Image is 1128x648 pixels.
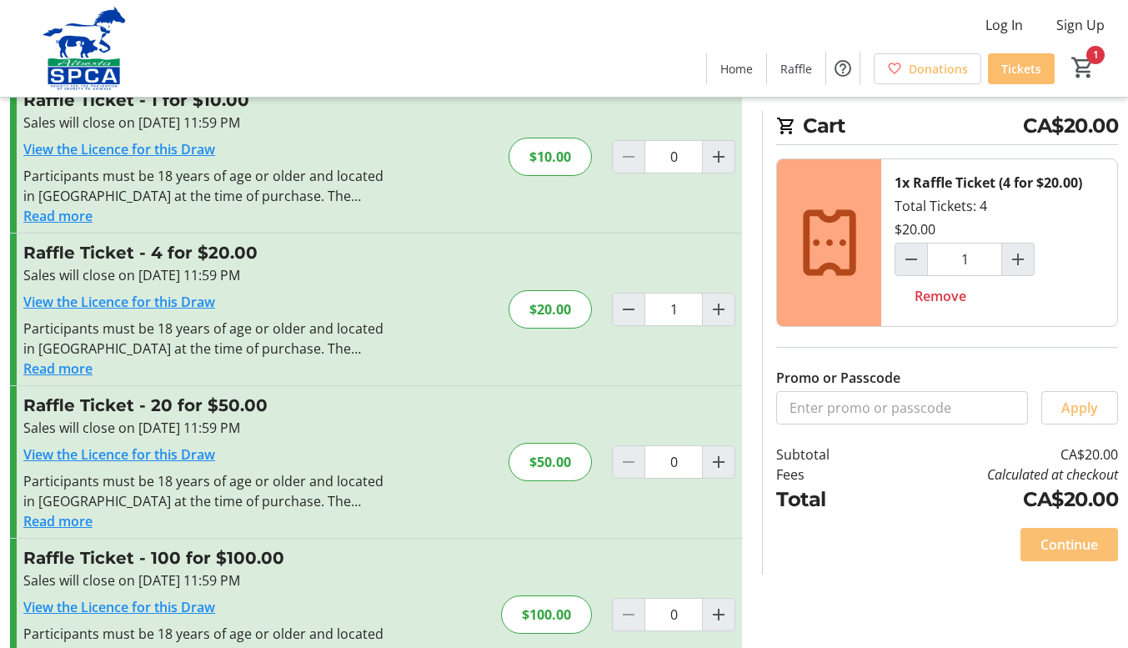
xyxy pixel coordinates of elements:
[644,293,703,326] input: Raffle Ticket Quantity
[23,140,215,158] a: View the Licence for this Draw
[895,173,1082,193] div: 1x Raffle Ticket (4 for $20.00)
[720,60,753,78] span: Home
[707,53,766,84] a: Home
[915,286,966,306] span: Remove
[776,465,875,485] td: Fees
[23,570,388,590] div: Sales will close on [DATE] 11:59 PM
[895,279,986,313] button: Remove
[23,240,388,265] h3: Raffle Ticket - 4 for $20.00
[875,485,1118,515] td: CA$20.00
[1041,391,1118,424] button: Apply
[780,60,812,78] span: Raffle
[10,7,158,90] img: Alberta SPCA's Logo
[1056,15,1105,35] span: Sign Up
[23,166,388,206] div: Participants must be 18 years of age or older and located in [GEOGRAPHIC_DATA] at the time of pur...
[644,140,703,173] input: Raffle Ticket Quantity
[1020,528,1118,561] button: Continue
[23,393,388,418] h3: Raffle Ticket - 20 for $50.00
[23,418,388,438] div: Sales will close on [DATE] 11:59 PM
[1023,111,1118,141] span: CA$20.00
[972,12,1036,38] button: Log In
[927,243,1002,276] input: Raffle Ticket (4 for $20.00) Quantity
[703,599,734,630] button: Increment by one
[1061,398,1098,418] span: Apply
[767,53,825,84] a: Raffle
[776,391,1028,424] input: Enter promo or passcode
[895,219,935,239] div: $20.00
[1002,244,1034,275] button: Increment by one
[776,111,1118,145] h2: Cart
[644,445,703,479] input: Raffle Ticket Quantity
[23,113,388,133] div: Sales will close on [DATE] 11:59 PM
[1040,535,1098,555] span: Continue
[703,446,734,478] button: Increment by one
[23,598,215,616] a: View the Licence for this Draw
[23,511,93,531] button: Read more
[23,265,388,285] div: Sales will close on [DATE] 11:59 PM
[776,368,900,388] label: Promo or Passcode
[875,465,1118,485] td: Calculated at checkout
[1068,53,1098,83] button: Cart
[988,53,1055,84] a: Tickets
[644,598,703,631] input: Raffle Ticket Quantity
[703,141,734,173] button: Increment by one
[985,15,1023,35] span: Log In
[509,443,592,481] div: $50.00
[509,290,592,329] div: $20.00
[776,445,875,465] td: Subtotal
[895,244,927,275] button: Decrement by one
[776,485,875,515] td: Total
[23,359,93,379] button: Read more
[23,445,215,464] a: View the Licence for this Draw
[23,206,93,226] button: Read more
[23,319,388,359] div: Participants must be 18 years of age or older and located in [GEOGRAPHIC_DATA] at the time of pur...
[23,293,215,311] a: View the Licence for this Draw
[881,159,1117,326] div: Total Tickets: 4
[875,445,1118,465] td: CA$20.00
[1001,60,1041,78] span: Tickets
[703,294,734,325] button: Increment by one
[1043,12,1118,38] button: Sign Up
[23,88,388,113] h3: Raffle Ticket - 1 for $10.00
[909,60,968,78] span: Donations
[23,545,388,570] h3: Raffle Ticket - 100 for $100.00
[23,471,388,511] div: Participants must be 18 years of age or older and located in [GEOGRAPHIC_DATA] at the time of pur...
[613,294,644,325] button: Decrement by one
[826,52,860,85] button: Help
[874,53,981,84] a: Donations
[501,595,592,634] div: $100.00
[509,138,592,176] div: $10.00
